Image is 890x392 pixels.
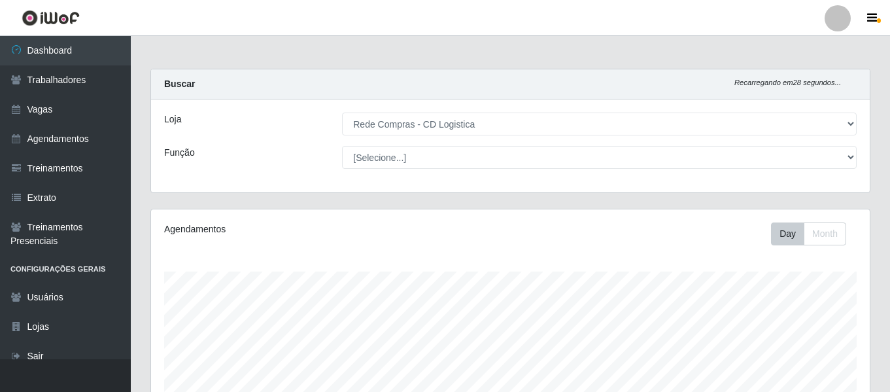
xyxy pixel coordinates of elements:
[164,79,195,89] strong: Buscar
[22,10,80,26] img: CoreUI Logo
[771,223,846,245] div: First group
[164,146,195,160] label: Função
[164,113,181,126] label: Loja
[804,223,846,245] button: Month
[734,79,841,86] i: Recarregando em 28 segundos...
[771,223,857,245] div: Toolbar with button groups
[164,223,441,236] div: Agendamentos
[771,223,804,245] button: Day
